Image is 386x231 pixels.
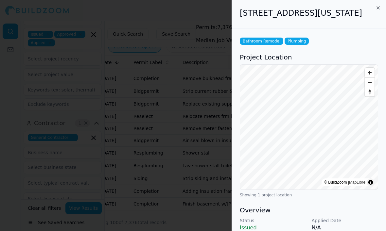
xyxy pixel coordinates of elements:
[312,217,378,224] p: Applied Date
[240,8,378,18] h2: [STREET_ADDRESS][US_STATE]
[240,217,307,224] p: Status
[365,77,375,87] button: Zoom out
[365,68,375,77] button: Zoom in
[285,38,309,45] span: Plumbing
[365,87,375,96] button: Reset bearing to north
[240,192,378,198] div: Showing 1 project location
[240,65,378,190] canvas: Map
[240,53,378,62] h3: Project Location
[240,206,378,215] h3: Overview
[324,179,365,186] div: © BuildZoom |
[367,178,375,186] summary: Toggle attribution
[349,180,365,185] a: MapLibre
[240,38,283,45] span: Bathroom Remodel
